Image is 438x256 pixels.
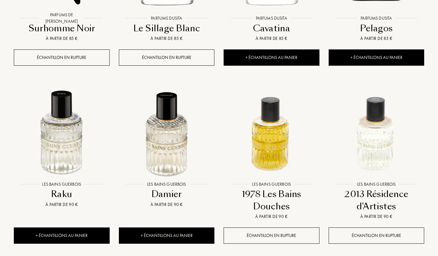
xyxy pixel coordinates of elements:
[331,188,422,212] div: 2013 Résidence d'Artistes
[329,49,424,66] div: + Échantillons au panier
[119,49,215,66] div: Échantillon en rupture
[16,35,107,42] div: À partir de 85 €
[121,35,212,42] div: À partir de 85 €
[119,83,214,177] img: Damier Les Bains Guerbois
[119,227,215,244] div: + Échantillons au panier
[226,213,317,220] div: À partir de 90 €
[14,49,110,66] div: Échantillon en rupture
[14,76,110,215] a: Raku Les Bains GuerboisLes Bains GuerboisRakuÀ partir de 90 €
[121,201,212,208] div: À partir de 90 €
[119,76,215,215] a: Damier Les Bains GuerboisLes Bains GuerboisDamierÀ partir de 90 €
[14,227,110,244] div: + Échantillons au panier
[16,201,107,208] div: À partir de 90 €
[329,76,424,227] a: 2013 Résidence d'Artistes Les Bains GuerboisLes Bains Guerbois2013 Résidence d'ArtistesÀ partir d...
[331,35,422,42] div: À partir de 85 €
[224,227,319,244] div: Échantillon en rupture
[224,83,319,177] img: 1978 Les Bains Douches Les Bains Guerbois
[14,83,109,177] img: Raku Les Bains Guerbois
[329,83,424,177] img: 2013 Résidence d'Artistes Les Bains Guerbois
[329,227,424,244] div: Échantillon en rupture
[226,35,317,42] div: À partir de 85 €
[224,49,319,66] div: + Échantillons au panier
[224,76,319,227] a: 1978 Les Bains Douches Les Bains GuerboisLes Bains Guerbois1978 Les Bains DouchesÀ partir de 90 €
[331,213,422,220] div: À partir de 90 €
[226,188,317,212] div: 1978 Les Bains Douches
